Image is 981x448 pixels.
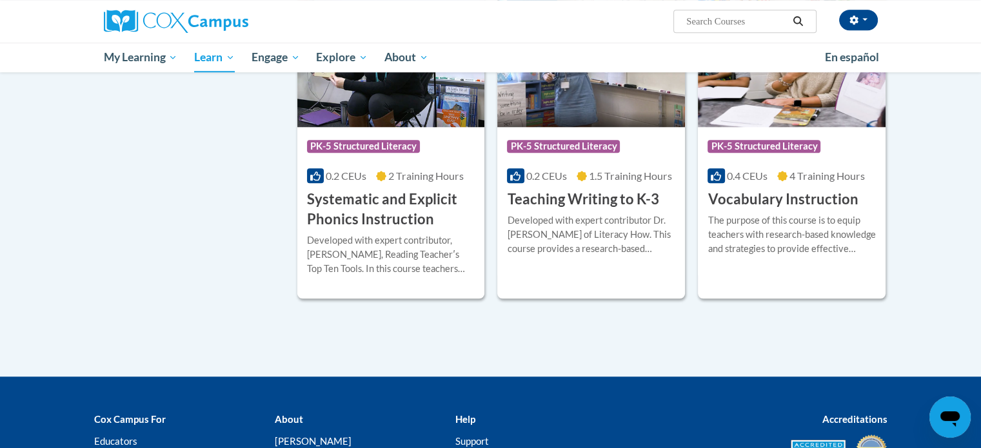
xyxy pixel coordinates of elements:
[685,14,788,29] input: Search Courses
[376,43,437,72] a: About
[507,140,620,153] span: PK-5 Structured Literacy
[455,435,488,447] a: Support
[388,170,464,182] span: 2 Training Hours
[103,50,177,65] span: My Learning
[274,413,302,425] b: About
[194,50,235,65] span: Learn
[243,43,308,72] a: Engage
[326,170,366,182] span: 0.2 CEUs
[84,43,897,72] div: Main menu
[307,190,475,229] h3: Systematic and Explicit Phonics Instruction
[307,233,475,276] div: Developed with expert contributor, [PERSON_NAME], Reading Teacherʹs Top Ten Tools. In this course...
[825,50,879,64] span: En español
[708,213,876,256] div: The purpose of this course is to equip teachers with research-based knowledge and strategies to p...
[788,14,808,29] button: Search
[307,140,420,153] span: PK-5 Structured Literacy
[727,170,768,182] span: 0.4 CEUs
[817,44,887,71] a: En español
[94,413,166,425] b: Cox Campus For
[789,170,865,182] span: 4 Training Hours
[507,213,675,256] div: Developed with expert contributor Dr. [PERSON_NAME] of Literacy How. This course provides a resea...
[589,170,672,182] span: 1.5 Training Hours
[708,190,858,209] h3: Vocabulary Instruction
[822,413,887,425] b: Accreditations
[316,50,368,65] span: Explore
[308,43,376,72] a: Explore
[839,10,878,30] button: Account Settings
[384,50,428,65] span: About
[929,396,971,438] iframe: Button to launch messaging window
[526,170,567,182] span: 0.2 CEUs
[507,190,659,209] h3: Teaching Writing to K-3
[252,50,300,65] span: Engage
[708,140,820,153] span: PK-5 Structured Literacy
[104,10,349,33] a: Cox Campus
[186,43,243,72] a: Learn
[455,413,475,425] b: Help
[104,10,248,33] img: Cox Campus
[95,43,186,72] a: My Learning
[94,435,137,447] a: Educators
